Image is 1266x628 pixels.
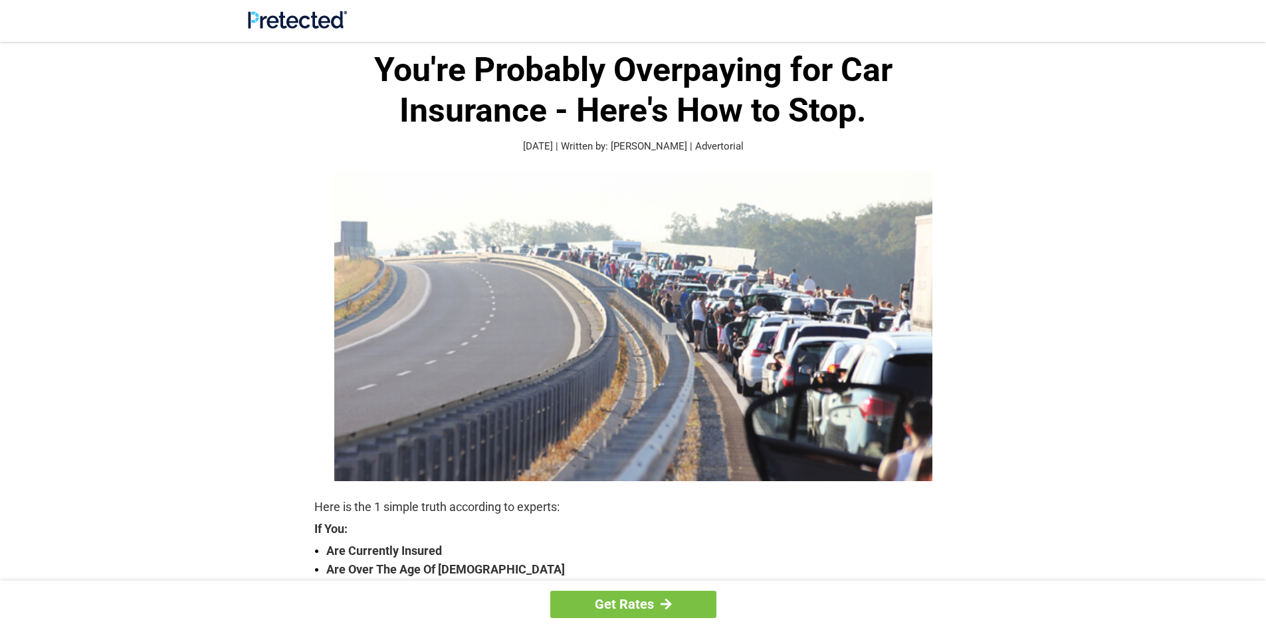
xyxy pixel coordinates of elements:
p: Here is the 1 simple truth according to experts: [314,498,952,516]
a: Get Rates [550,591,716,618]
h1: You're Probably Overpaying for Car Insurance - Here's How to Stop. [314,50,952,131]
strong: Are Over The Age Of [DEMOGRAPHIC_DATA] [326,560,952,579]
a: Site Logo [248,19,347,31]
strong: Drive Less Than 50 Miles Per Day [326,579,952,597]
strong: If You: [314,523,952,535]
strong: Are Currently Insured [326,542,952,560]
p: [DATE] | Written by: [PERSON_NAME] | Advertorial [314,139,952,154]
img: Site Logo [248,11,347,29]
